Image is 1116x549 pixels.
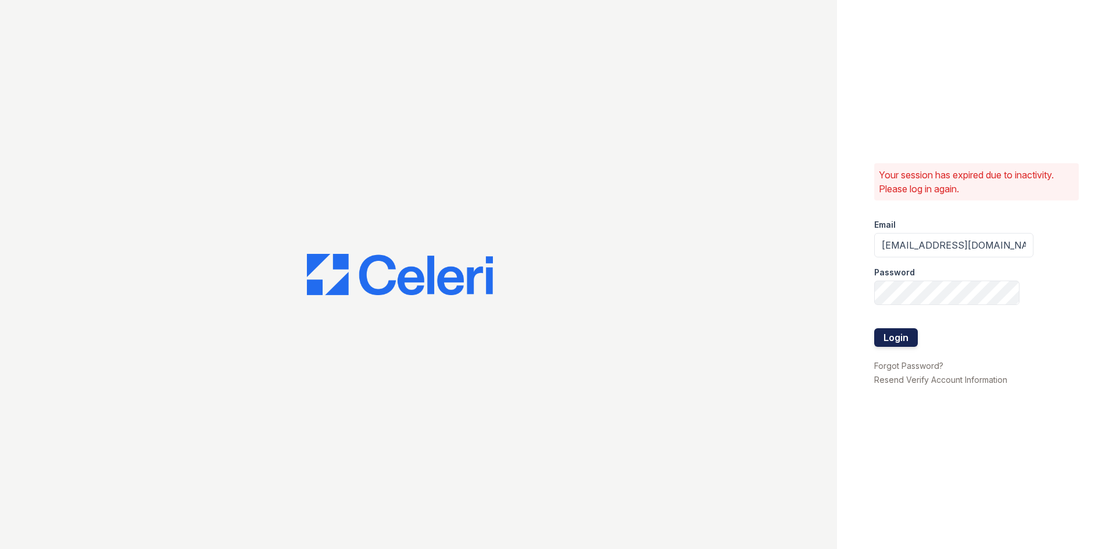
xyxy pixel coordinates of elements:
[874,267,915,278] label: Password
[874,375,1007,385] a: Resend Verify Account Information
[879,168,1074,196] p: Your session has expired due to inactivity. Please log in again.
[307,254,493,296] img: CE_Logo_Blue-a8612792a0a2168367f1c8372b55b34899dd931a85d93a1a3d3e32e68fde9ad4.png
[874,328,918,347] button: Login
[874,361,943,371] a: Forgot Password?
[874,219,896,231] label: Email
